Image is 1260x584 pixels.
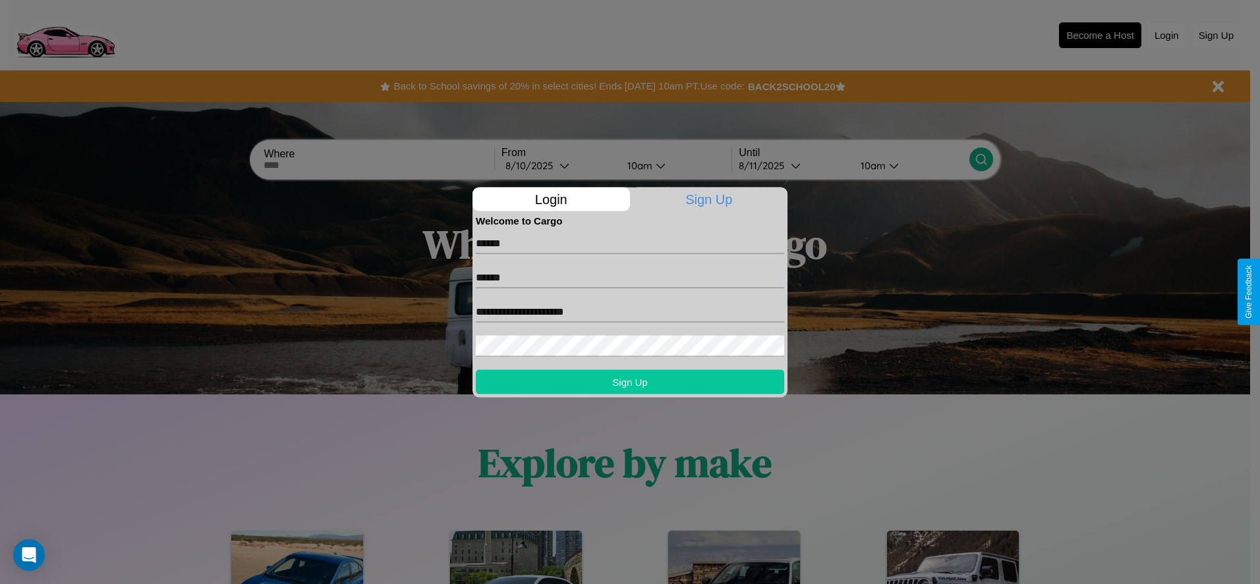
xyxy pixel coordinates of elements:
[476,369,784,394] button: Sign Up
[1244,265,1253,319] div: Give Feedback
[472,187,630,211] p: Login
[476,215,784,226] h4: Welcome to Cargo
[631,187,788,211] p: Sign Up
[13,539,45,571] div: Open Intercom Messenger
